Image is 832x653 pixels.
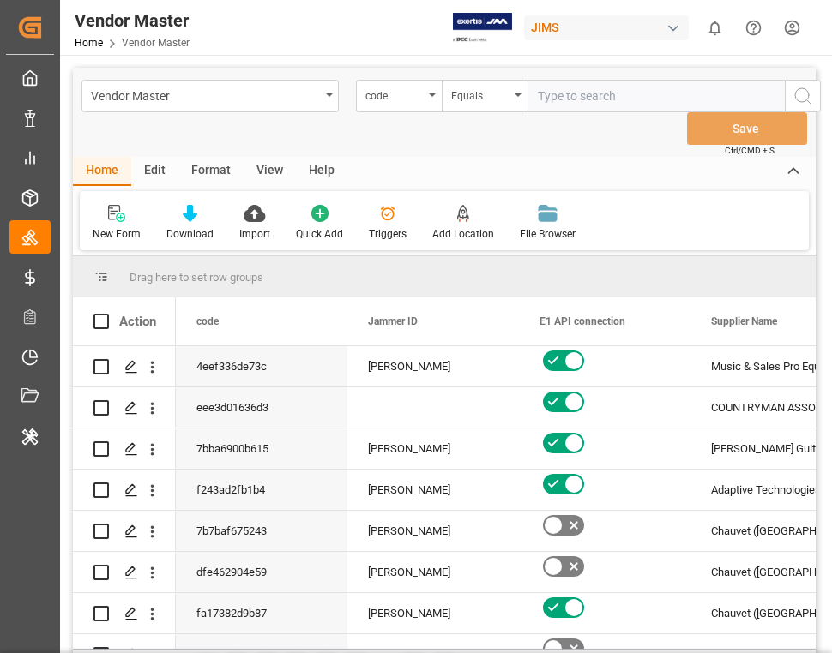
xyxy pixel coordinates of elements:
div: Triggers [369,226,407,242]
div: Vendor Master [75,8,190,33]
div: dfe462904e59 [176,552,347,592]
span: E1 API connection [540,315,625,327]
button: open menu [442,80,528,112]
div: [PERSON_NAME] [368,470,498,510]
div: View [244,157,296,186]
span: Drag here to set row groups [130,271,263,284]
div: Press SPACE to select this row. [73,552,176,593]
div: File Browser [520,226,576,242]
div: Quick Add [296,226,343,242]
div: JIMS [524,15,689,40]
div: New Form [93,226,141,242]
div: Vendor Master [91,84,320,105]
div: Press SPACE to select this row. [73,470,176,511]
div: Edit [131,157,178,186]
div: [PERSON_NAME] [368,594,498,633]
span: Jammer ID [368,315,418,327]
span: Supplier Name [711,315,777,327]
button: open menu [81,80,339,112]
div: fa17382d9b87 [176,593,347,633]
button: open menu [356,80,442,112]
div: [PERSON_NAME] [368,512,498,551]
button: search button [785,80,821,112]
div: 4eef336de73c [176,346,347,386]
button: JIMS [524,11,696,44]
div: [PERSON_NAME] [368,429,498,469]
span: Ctrl/CMD + S [725,144,775,157]
div: Format [178,157,244,186]
div: Home [73,157,131,186]
img: Exertis%20JAM%20-%20Email%20Logo.jpg_1722504956.jpg [453,13,512,43]
div: Press SPACE to select this row. [73,593,176,634]
div: f243ad2fb1b4 [176,470,347,510]
a: Home [75,37,103,49]
div: [PERSON_NAME] [368,553,498,592]
div: 7b7baf675243 [176,511,347,551]
div: eee3d01636d3 [176,387,347,428]
div: Press SPACE to select this row. [73,428,176,470]
button: Help Center [734,9,773,47]
div: Import [239,226,270,242]
div: code [365,84,424,104]
div: Press SPACE to select this row. [73,387,176,428]
div: Download [166,226,214,242]
div: Press SPACE to select this row. [73,511,176,552]
div: Equals [451,84,509,104]
button: Save [687,112,807,145]
button: show 0 new notifications [696,9,734,47]
div: Press SPACE to select this row. [73,346,176,387]
span: code [196,315,219,327]
div: 7bba6900b615 [176,428,347,469]
div: Action [119,314,156,329]
input: Type to search [528,80,785,112]
div: [PERSON_NAME] [368,347,498,386]
div: Help [296,157,347,186]
div: Add Location [432,226,494,242]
